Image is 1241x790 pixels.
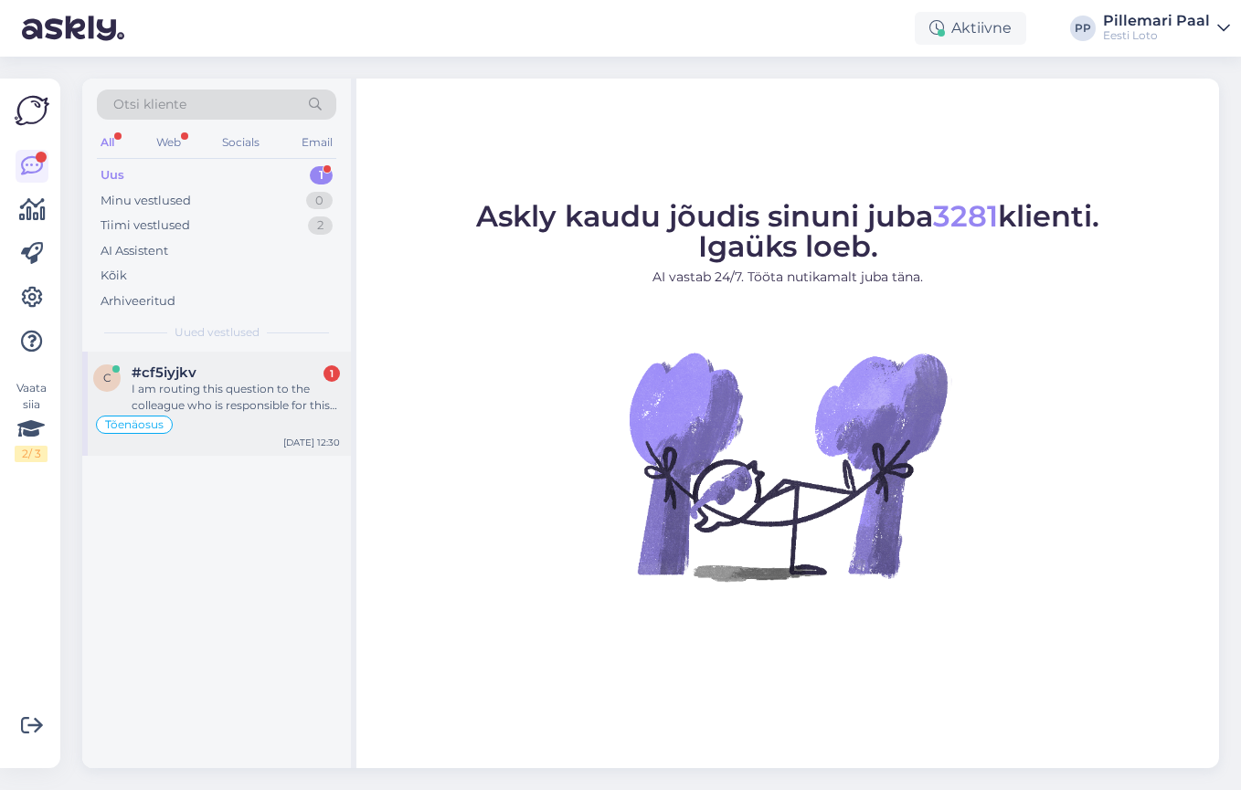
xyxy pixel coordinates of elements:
div: Eesti Loto [1103,28,1210,43]
div: Vaata siia [15,380,48,462]
div: AI Assistent [101,242,168,260]
span: 3281 [933,198,998,234]
span: c [103,371,111,384]
span: Askly kaudu jõudis sinuni juba klienti. Igaüks loeb. [476,198,1099,264]
div: Minu vestlused [101,192,191,210]
img: No Chat active [623,301,952,630]
div: Uus [101,166,124,184]
div: 1 [310,166,333,184]
div: All [97,131,118,154]
span: Tõenäosus [105,419,164,430]
div: PP [1070,16,1096,41]
div: 2 [308,216,333,235]
p: AI vastab 24/7. Tööta nutikamalt juba täna. [476,268,1099,287]
div: Arhiveeritud [101,292,175,311]
div: I am routing this question to the colleague who is responsible for this topic. The reply might ta... [132,381,340,414]
div: 1 [324,365,340,382]
div: Web [153,131,185,154]
div: Aktiivne [915,12,1026,45]
div: Socials [218,131,263,154]
div: Email [298,131,336,154]
a: Pillemari PaalEesti Loto [1103,14,1230,43]
div: Pillemari Paal [1103,14,1210,28]
div: Kõik [101,267,127,285]
span: Uued vestlused [175,324,260,341]
div: 2 / 3 [15,446,48,462]
img: Askly Logo [15,93,49,128]
div: 0 [306,192,333,210]
span: #cf5iyjkv [132,364,196,381]
div: [DATE] 12:30 [283,436,340,449]
span: Otsi kliente [113,95,186,114]
div: Tiimi vestlused [101,216,190,235]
